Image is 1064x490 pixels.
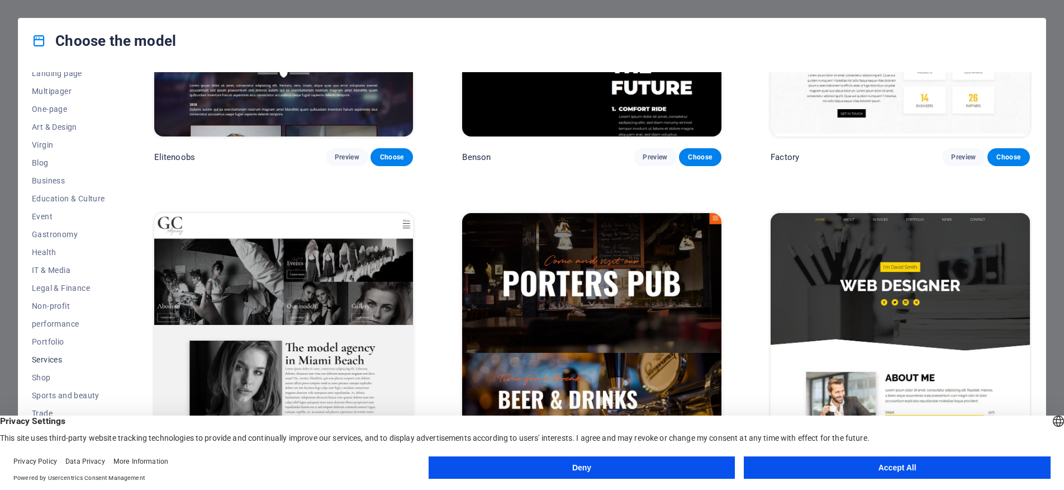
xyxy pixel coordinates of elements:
button: Health [32,243,105,261]
button: Blog [32,154,105,172]
font: Multipager [32,87,72,96]
font: Health [32,248,56,257]
font: Legal & Finance [32,284,90,293]
button: Sports and beauty [32,387,105,404]
font: One-page [32,105,67,114]
button: Non-profit [32,297,105,315]
font: Blog [32,158,49,167]
button: Preview [634,148,676,166]
font: Preview [951,153,976,161]
font: Preview [643,153,667,161]
font: Shop [32,373,51,382]
font: Preview [335,153,359,161]
button: Choose [987,148,1030,166]
button: Portfolio [32,333,105,351]
button: Choose [370,148,413,166]
font: Virgin [32,140,53,149]
button: Event [32,208,105,225]
button: IT & Media [32,261,105,279]
font: Choose [996,153,1020,161]
button: Education & Culture [32,190,105,208]
font: Education & Culture [32,194,105,203]
button: Trade [32,404,105,422]
font: Portfolio [32,337,64,346]
button: Gastronomy [32,225,105,243]
font: Factory [771,152,799,162]
font: Business [32,176,65,185]
font: Choose the model [55,32,176,49]
button: Business [32,172,105,190]
button: One-page [32,100,105,118]
font: Benson [462,152,491,162]
button: Virgin [32,136,105,154]
font: IT & Media [32,266,70,275]
font: Choose [688,153,712,161]
button: performance [32,315,105,333]
font: Event [32,212,53,221]
button: Shop [32,369,105,387]
font: Sports and beauty [32,391,99,400]
font: Non-profit [32,301,70,310]
font: Trade [32,409,53,418]
button: Landing page [32,64,105,82]
font: Elitenoobs [154,152,195,162]
img: Porters [462,213,721,452]
font: Services [32,355,62,364]
button: Art & Design [32,118,105,136]
font: Art & Design [32,123,77,131]
button: Services [32,351,105,369]
button: Legal & Finance [32,279,105,297]
button: Preview [326,148,368,166]
img: Portfolio [771,213,1030,452]
button: Multipager [32,82,105,100]
button: Preview [942,148,985,166]
font: performance [32,319,79,328]
font: Choose [380,153,404,161]
font: Gastronomy [32,230,78,239]
button: Choose [679,148,721,166]
img: GC Agency [154,213,414,452]
font: Landing page [32,69,82,78]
